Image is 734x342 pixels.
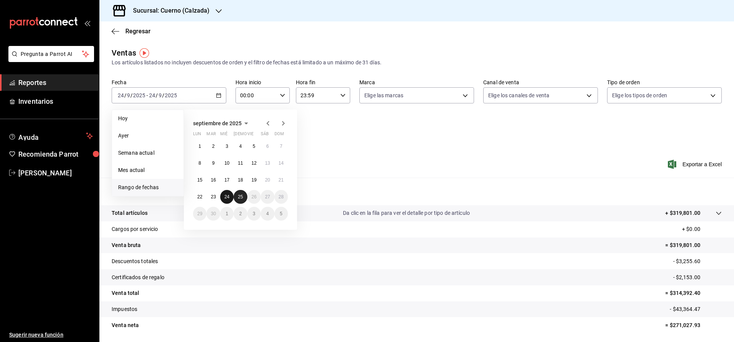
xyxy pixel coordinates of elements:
span: / [130,92,133,98]
abbr: 11 de septiembre de 2025 [238,160,243,166]
button: 1 de octubre de 2025 [220,207,234,221]
abbr: 6 de septiembre de 2025 [266,144,269,149]
abbr: 15 de septiembre de 2025 [197,177,202,183]
abbr: 20 de septiembre de 2025 [265,177,270,183]
input: -- [117,92,124,98]
span: Semana actual [118,149,177,157]
button: 8 de septiembre de 2025 [193,156,206,170]
span: Sugerir nueva función [9,331,93,339]
p: = $319,801.00 [665,241,722,249]
abbr: 7 de septiembre de 2025 [280,144,283,149]
p: + $0.00 [682,225,722,233]
button: 10 de septiembre de 2025 [220,156,234,170]
abbr: 1 de octubre de 2025 [226,211,228,216]
abbr: 10 de septiembre de 2025 [224,160,229,166]
p: Venta bruta [112,241,141,249]
abbr: 13 de septiembre de 2025 [265,160,270,166]
button: 17 de septiembre de 2025 [220,173,234,187]
p: Certificados de regalo [112,273,164,281]
button: 26 de septiembre de 2025 [247,190,261,204]
label: Tipo de orden [607,80,722,85]
abbr: 3 de octubre de 2025 [253,211,255,216]
button: Pregunta a Parrot AI [8,46,94,62]
button: 6 de septiembre de 2025 [261,139,274,153]
button: open_drawer_menu [84,20,90,26]
span: septiembre de 2025 [193,120,242,126]
abbr: miércoles [220,131,227,139]
button: 5 de octubre de 2025 [274,207,288,221]
span: Elige las marcas [364,92,403,99]
button: 21 de septiembre de 2025 [274,173,288,187]
button: 1 de septiembre de 2025 [193,139,206,153]
abbr: 30 de septiembre de 2025 [211,211,216,216]
abbr: lunes [193,131,201,139]
button: 20 de septiembre de 2025 [261,173,274,187]
abbr: 26 de septiembre de 2025 [252,194,257,200]
abbr: 22 de septiembre de 2025 [197,194,202,200]
span: Regresar [125,28,151,35]
button: 13 de septiembre de 2025 [261,156,274,170]
abbr: 18 de septiembre de 2025 [238,177,243,183]
button: 3 de octubre de 2025 [247,207,261,221]
abbr: 28 de septiembre de 2025 [279,194,284,200]
p: = $314,392.40 [665,289,722,297]
span: [PERSON_NAME] [18,168,93,178]
div: Ventas [112,47,136,59]
abbr: 23 de septiembre de 2025 [211,194,216,200]
button: Exportar a Excel [669,160,722,169]
p: = $271,027.93 [665,321,722,329]
abbr: domingo [274,131,284,139]
abbr: viernes [247,131,253,139]
button: 11 de septiembre de 2025 [234,156,247,170]
button: 2 de octubre de 2025 [234,207,247,221]
button: 28 de septiembre de 2025 [274,190,288,204]
label: Marca [359,80,474,85]
p: Impuestos [112,305,137,313]
span: Ayuda [18,131,83,141]
span: / [124,92,127,98]
abbr: 4 de octubre de 2025 [266,211,269,216]
button: Tooltip marker [140,48,149,58]
input: -- [158,92,162,98]
input: ---- [164,92,177,98]
abbr: martes [206,131,216,139]
abbr: jueves [234,131,279,139]
p: Venta neta [112,321,139,329]
button: 30 de septiembre de 2025 [206,207,220,221]
p: Descuentos totales [112,257,158,265]
button: 29 de septiembre de 2025 [193,207,206,221]
abbr: 25 de septiembre de 2025 [238,194,243,200]
span: / [156,92,158,98]
abbr: 4 de septiembre de 2025 [239,144,242,149]
p: Venta total [112,289,139,297]
abbr: 19 de septiembre de 2025 [252,177,257,183]
button: 23 de septiembre de 2025 [206,190,220,204]
button: 15 de septiembre de 2025 [193,173,206,187]
abbr: 29 de septiembre de 2025 [197,211,202,216]
a: Pregunta a Parrot AI [5,56,94,64]
span: Rango de fechas [118,183,177,191]
span: / [162,92,164,98]
abbr: 2 de octubre de 2025 [239,211,242,216]
button: 18 de septiembre de 2025 [234,173,247,187]
span: Hoy [118,115,177,123]
button: 4 de septiembre de 2025 [234,139,247,153]
span: Elige los tipos de orden [612,92,667,99]
abbr: 12 de septiembre de 2025 [252,160,257,166]
button: 27 de septiembre de 2025 [261,190,274,204]
input: ---- [133,92,146,98]
abbr: 1 de septiembre de 2025 [198,144,201,149]
h3: Sucursal: Cuerno (Calzada) [127,6,209,15]
button: 7 de septiembre de 2025 [274,139,288,153]
abbr: 5 de octubre de 2025 [280,211,283,216]
abbr: 2 de septiembre de 2025 [212,144,215,149]
abbr: 9 de septiembre de 2025 [212,160,215,166]
button: 24 de septiembre de 2025 [220,190,234,204]
label: Canal de venta [483,80,598,85]
span: Ayer [118,132,177,140]
button: 12 de septiembre de 2025 [247,156,261,170]
input: -- [149,92,156,98]
abbr: 17 de septiembre de 2025 [224,177,229,183]
p: Da clic en la fila para ver el detalle por tipo de artículo [343,209,470,217]
button: 16 de septiembre de 2025 [206,173,220,187]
